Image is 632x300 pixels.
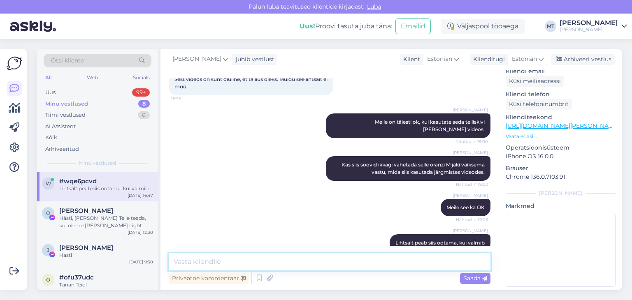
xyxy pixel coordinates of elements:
[453,228,488,234] span: [PERSON_NAME]
[441,19,525,34] div: Väljaspool tööaega
[169,273,249,284] div: Privaatne kommentaar
[342,162,486,175] span: Kas siis soovid ikkagi vahetada selle oranzi M jaki väiksema vastu, mida siis kasutada järgmistes...
[395,240,485,246] span: Lihtsalt peab siis ootama, kui valmib
[138,100,150,108] div: 8
[172,55,221,64] span: [PERSON_NAME]
[427,55,452,64] span: Estonian
[45,134,57,142] div: Kõik
[453,107,488,113] span: [PERSON_NAME]
[560,20,618,26] div: [PERSON_NAME]
[455,138,488,145] span: Nähtud ✓ 19:00
[300,22,315,30] b: Uus!
[395,18,431,34] button: Emailid
[560,20,627,33] a: [PERSON_NAME][PERSON_NAME]
[46,277,50,283] span: o
[506,143,616,152] p: Operatsioonisüsteem
[506,76,564,87] div: Küsi meiliaadressi
[59,178,97,185] span: #wqe6pcvd
[128,192,153,198] div: [DATE] 16:47
[171,96,202,102] span: 18:58
[46,210,50,216] span: O
[7,55,22,71] img: Askly Logo
[232,55,274,64] div: juhib vestlust
[46,180,51,187] span: w
[560,26,618,33] div: [PERSON_NAME]
[456,217,488,223] span: Nähtud ✓ 19:05
[45,122,76,131] div: AI Assistent
[470,55,505,64] div: Klienditugi
[59,281,153,288] div: Tänan Teid!
[129,259,153,265] div: [DATE] 9:30
[512,55,537,64] span: Estonian
[453,192,488,198] span: [PERSON_NAME]
[506,133,616,140] p: Vaata edasi ...
[551,54,615,65] div: Arhiveeri vestlus
[446,204,485,210] span: Meile see ka OK
[128,229,153,235] div: [DATE] 12:30
[44,72,53,83] div: All
[85,72,100,83] div: Web
[138,111,150,119] div: 0
[59,274,94,281] span: #ofu37udc
[545,21,556,32] div: MT
[59,215,153,229] div: Hästi, [PERSON_NAME] Teile teada, kui oleme [PERSON_NAME] Light [PERSON_NAME] [PERSON_NAME] pannu...
[45,145,79,153] div: Arhiveeritud
[45,88,56,97] div: Uus
[506,90,616,99] p: Kliendi telefon
[79,159,116,167] span: Minu vestlused
[128,288,153,295] div: [DATE] 18:41
[132,88,150,97] div: 99+
[400,55,420,64] div: Klient
[59,185,153,192] div: Lihtsalt peab siis ootama, kui valmib
[506,164,616,173] p: Brauser
[59,207,113,215] span: Olga Lepaeva
[506,152,616,161] p: iPhone OS 16.0.0
[453,150,488,156] span: [PERSON_NAME]
[375,119,486,132] span: Meile on täiesti ok, kui kasutate seda telliskivi [PERSON_NAME] videos.
[300,21,392,31] div: Proovi tasuta juba täna:
[506,99,572,110] div: Küsi telefoninumbrit
[59,252,153,259] div: Hasti
[456,181,488,187] span: Nähtud ✓ 19:02
[59,244,113,252] span: Jane Kodar
[506,113,616,122] p: Klienditeekond
[131,72,151,83] div: Socials
[365,3,383,10] span: Luba
[51,56,84,65] span: Otsi kliente
[506,202,616,210] p: Märkmed
[463,275,487,282] span: Saada
[45,111,86,119] div: Tiimi vestlused
[506,122,619,129] a: [URL][DOMAIN_NAME][PERSON_NAME]
[47,247,49,253] span: J
[506,173,616,181] p: Chrome 136.0.7103.91
[506,67,616,76] p: Kliendi email
[506,189,616,197] div: [PERSON_NAME]
[45,100,88,108] div: Minu vestlused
